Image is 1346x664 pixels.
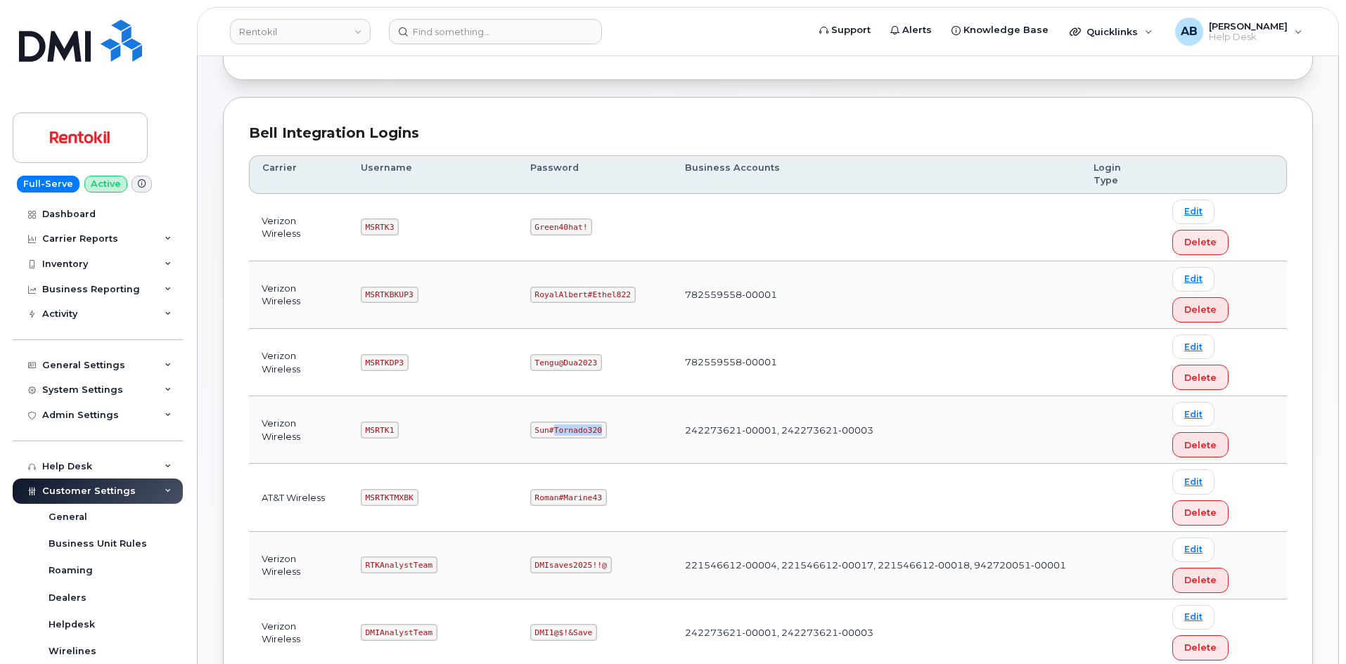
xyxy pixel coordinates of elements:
td: 242273621-00001, 242273621-00003 [672,396,1081,464]
span: Delete [1184,303,1217,316]
td: Verizon Wireless [249,532,348,599]
td: Verizon Wireless [249,194,348,261]
code: Tengu@Dua2023 [530,354,602,371]
span: Knowledge Base [963,23,1049,37]
a: Alerts [880,16,942,44]
button: Delete [1172,230,1229,255]
button: Delete [1172,365,1229,390]
th: Password [518,155,672,194]
th: Login Type [1081,155,1160,194]
span: Delete [1184,371,1217,384]
span: Delete [1184,235,1217,249]
code: Roman#Marine43 [530,489,607,506]
a: Edit [1172,469,1214,494]
code: MSRTK3 [361,219,399,235]
span: Delete [1184,641,1217,654]
iframe: Messenger Launcher [1285,603,1335,653]
a: Knowledge Base [942,16,1058,44]
a: Edit [1172,402,1214,427]
code: Green40hat! [530,219,593,235]
td: AT&T Wireless [249,464,348,531]
span: Delete [1184,438,1217,452]
th: Carrier [249,155,348,194]
button: Delete [1172,568,1229,593]
td: 782559558-00001 [672,261,1081,329]
a: Edit [1172,267,1214,292]
a: Edit [1172,605,1214,630]
a: Edit [1172,200,1214,224]
button: Delete [1172,635,1229,660]
button: Delete [1172,432,1229,457]
code: Sun#Tornado320 [530,422,607,438]
code: DMIAnalystTeam [361,624,437,641]
span: Delete [1184,506,1217,519]
span: Support [831,23,871,37]
code: DMIsaves2025!!@ [530,556,612,573]
div: Bell Integration Logins [249,123,1287,143]
td: 221546612-00004, 221546612-00017, 221546612-00018, 942720051-00001 [672,532,1081,599]
code: RTKAnalystTeam [361,556,437,573]
input: Find something... [389,19,602,44]
button: Delete [1172,500,1229,526]
a: Edit [1172,538,1214,562]
code: MSRTK1 [361,422,399,438]
td: Verizon Wireless [249,396,348,464]
a: Rentokil [230,19,371,44]
code: DMI1@$!&Save [530,624,597,641]
span: Delete [1184,573,1217,587]
td: Verizon Wireless [249,329,348,396]
span: Alerts [902,23,932,37]
span: Quicklinks [1087,26,1138,37]
td: 782559558-00001 [672,329,1081,396]
th: Username [348,155,518,194]
a: Edit [1172,334,1214,359]
code: MSRTKDP3 [361,354,409,371]
div: Adam Bake [1165,18,1312,46]
div: Quicklinks [1060,18,1162,46]
td: Verizon Wireless [249,261,348,329]
code: RoyalAlbert#Ethel822 [530,287,636,304]
span: Help Desk [1209,32,1288,43]
code: MSRTKTMXBK [361,489,418,506]
span: [PERSON_NAME] [1209,20,1288,32]
code: MSRTKBKUP3 [361,287,418,304]
button: Delete [1172,297,1229,323]
span: AB [1181,23,1198,40]
a: Support [809,16,880,44]
th: Business Accounts [672,155,1081,194]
